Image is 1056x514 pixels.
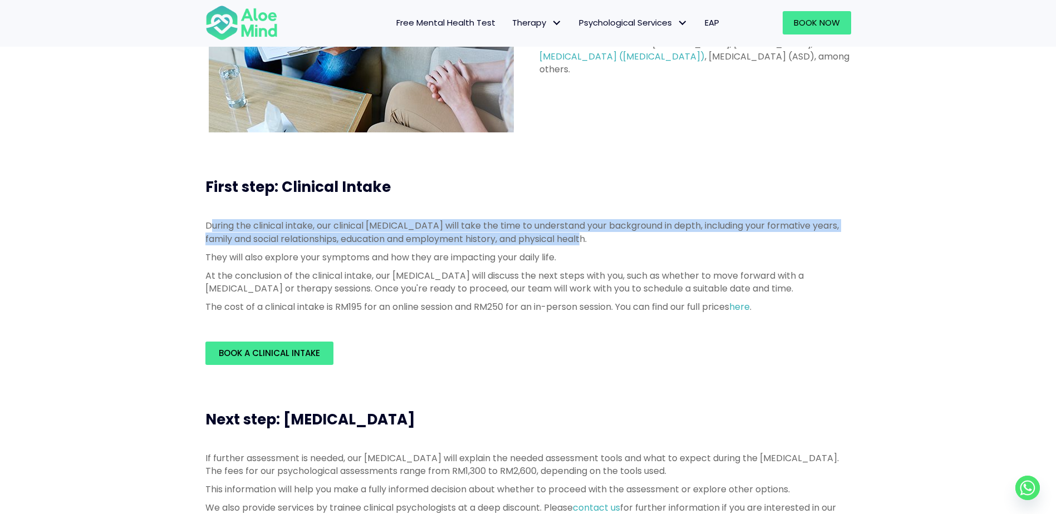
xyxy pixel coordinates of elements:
[696,11,728,34] a: EAP
[579,17,688,28] span: Psychological Services
[205,269,851,295] p: At the conclusion of the clinical intake, our [MEDICAL_DATA] will discuss the next steps with you...
[571,11,696,34] a: Psychological ServicesPsychological Services: submenu
[205,251,851,264] p: They will also explore your symptoms and how they are impacting your daily life.
[794,17,840,28] span: Book Now
[219,347,320,359] span: Book a Clinical Intake
[539,24,851,76] p: Our clinical psychologists conduct assessments to diagnose mental health conditions such as [MEDI...
[292,11,728,34] nav: Menu
[205,177,391,197] span: First step: Clinical Intake
[1015,476,1040,500] a: Whatsapp
[705,17,719,28] span: EAP
[783,11,851,34] a: Book Now
[539,50,705,63] a: [MEDICAL_DATA] ([MEDICAL_DATA])
[205,4,278,41] img: Aloe mind Logo
[729,300,750,313] a: here
[205,219,851,245] p: During the clinical intake, our clinical [MEDICAL_DATA] will take the time to understand your bac...
[675,15,691,31] span: Psychological Services: submenu
[205,452,851,477] p: If further assessment is needed, our [MEDICAL_DATA] will explain the needed assessment tools and ...
[573,501,620,514] a: contact us
[205,300,851,313] p: The cost of a clinical intake is RM195 for an online session and RM250 for an in-person session. ...
[512,17,562,28] span: Therapy
[549,15,565,31] span: Therapy: submenu
[205,409,415,429] span: Next step: [MEDICAL_DATA]
[205,483,851,496] p: This information will help you make a fully informed decision about whether to proceed with the a...
[504,11,571,34] a: TherapyTherapy: submenu
[205,342,333,365] a: Book a Clinical Intake
[388,11,504,34] a: Free Mental Health Test
[396,17,495,28] span: Free Mental Health Test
